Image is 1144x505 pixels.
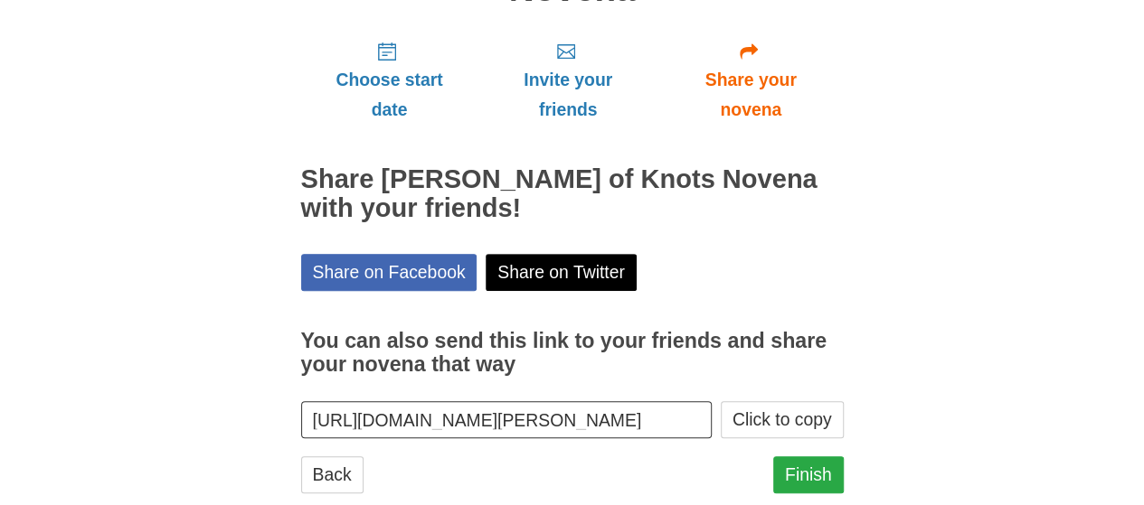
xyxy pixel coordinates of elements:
[301,165,844,223] h2: Share [PERSON_NAME] of Knots Novena with your friends!
[486,254,637,291] a: Share on Twitter
[496,65,639,125] span: Invite your friends
[301,456,364,493] a: Back
[477,26,657,134] a: Invite your friends
[301,254,477,291] a: Share on Facebook
[721,401,844,438] button: Click to copy
[301,26,478,134] a: Choose start date
[658,26,844,134] a: Share your novena
[319,65,460,125] span: Choose start date
[301,330,844,376] h3: You can also send this link to your friends and share your novena that way
[676,65,826,125] span: Share your novena
[773,456,844,493] a: Finish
